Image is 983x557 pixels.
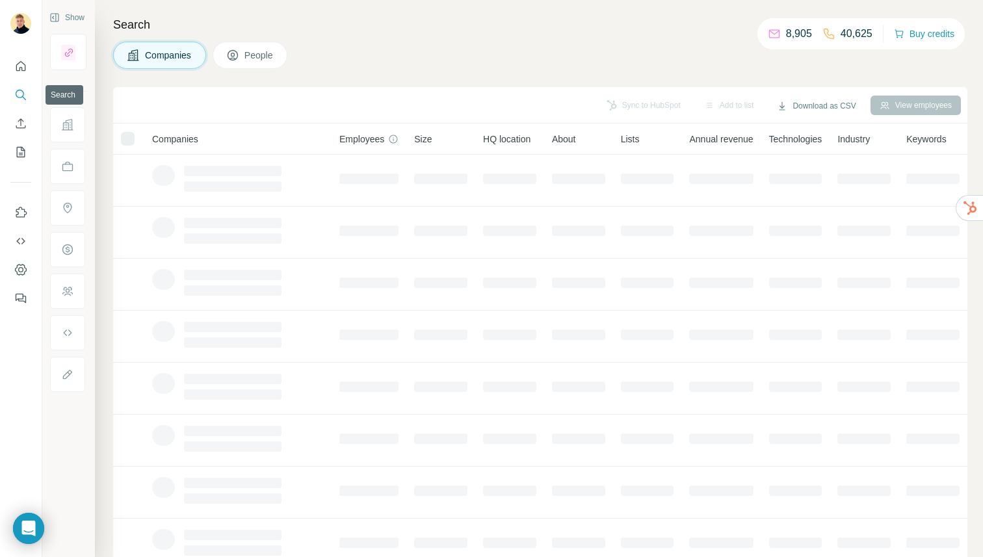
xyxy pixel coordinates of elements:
p: 8,905 [786,26,812,42]
span: Lists [621,133,640,146]
button: Quick start [10,55,31,78]
h4: Search [113,16,967,34]
span: Keywords [906,133,946,146]
div: Open Intercom Messenger [13,513,44,544]
button: Download as CSV [768,96,865,116]
button: Use Surfe API [10,229,31,253]
span: Companies [152,133,198,146]
span: Technologies [769,133,822,146]
button: Buy credits [894,25,954,43]
button: Use Surfe on LinkedIn [10,201,31,224]
span: Annual revenue [689,133,753,146]
p: 40,625 [841,26,872,42]
span: Companies [145,49,192,62]
button: Enrich CSV [10,112,31,135]
img: Avatar [10,13,31,34]
span: About [552,133,576,146]
button: Feedback [10,287,31,310]
span: Employees [339,133,384,146]
span: Industry [837,133,870,146]
button: Show [40,8,94,27]
span: Size [414,133,432,146]
span: People [244,49,274,62]
button: My lists [10,140,31,164]
button: Dashboard [10,258,31,281]
span: HQ location [483,133,531,146]
button: Search [10,83,31,107]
